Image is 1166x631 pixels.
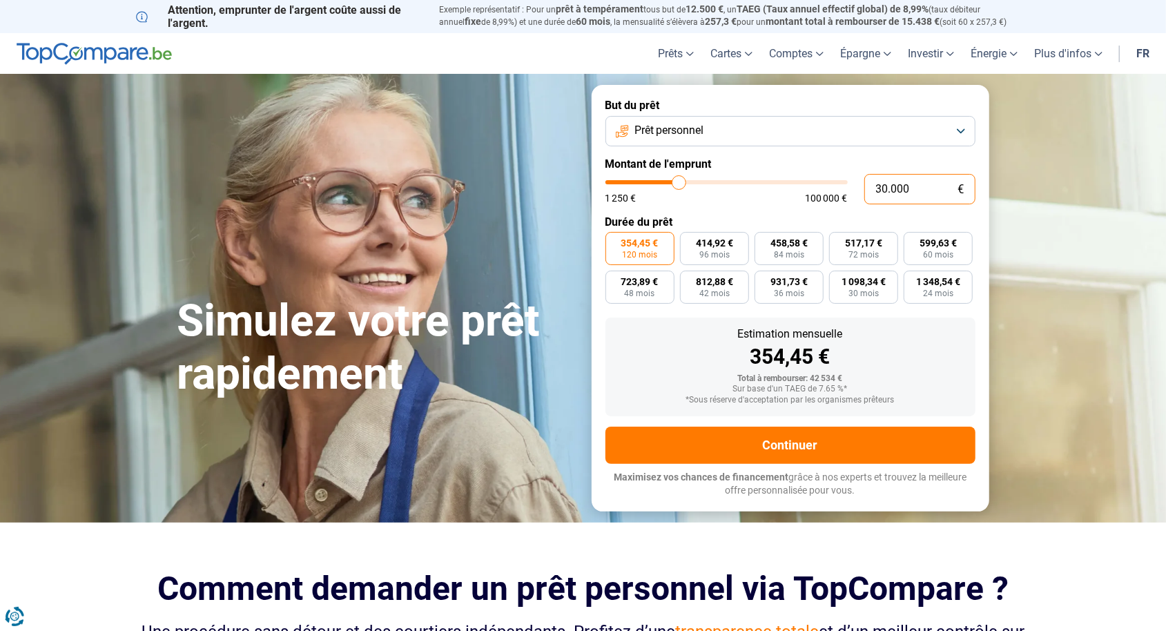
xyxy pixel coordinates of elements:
[832,33,900,74] a: Épargne
[621,277,659,287] span: 723,89 €
[962,33,1026,74] a: Énergie
[576,16,611,27] span: 60 mois
[761,33,832,74] a: Comptes
[770,238,808,248] span: 458,58 €
[605,99,975,112] label: But du prêt
[1128,33,1158,74] a: fr
[686,3,724,14] span: 12.500 €
[605,116,975,146] button: Prêt personnel
[845,238,882,248] span: 517,17 €
[616,385,964,394] div: Sur base d'un TAEG de 7.65 %*
[696,277,733,287] span: 812,88 €
[556,3,644,14] span: prêt à tempérament
[770,277,808,287] span: 931,73 €
[177,295,575,401] h1: Simulez votre prêt rapidement
[616,396,964,405] div: *Sous réserve d'acceptation par les organismes prêteurs
[900,33,962,74] a: Investir
[605,193,637,203] span: 1 250 €
[616,329,964,340] div: Estimation mensuelle
[737,3,929,14] span: TAEG (Taux annuel effectif global) de 8,99%
[605,427,975,464] button: Continuer
[848,289,879,298] span: 30 mois
[136,570,1031,608] h2: Comment demander un prêt personnel via TopCompare ?
[634,123,704,138] span: Prêt personnel
[916,277,960,287] span: 1 348,54 €
[440,3,1031,28] p: Exemple représentatif : Pour un tous but de , un (taux débiteur annuel de 8,99%) et une durée de ...
[136,3,423,30] p: Attention, emprunter de l'argent coûte aussi de l'argent.
[650,33,702,74] a: Prêts
[17,43,172,65] img: TopCompare
[1026,33,1111,74] a: Plus d'infos
[923,251,953,259] span: 60 mois
[616,374,964,384] div: Total à rembourser: 42 534 €
[920,238,957,248] span: 599,63 €
[625,289,655,298] span: 48 mois
[848,251,879,259] span: 72 mois
[958,184,964,195] span: €
[465,16,482,27] span: fixe
[605,157,975,171] label: Montant de l'emprunt
[806,193,848,203] span: 100 000 €
[696,238,733,248] span: 414,92 €
[774,251,804,259] span: 84 mois
[614,472,788,483] span: Maximisez vos chances de financement
[616,347,964,367] div: 354,45 €
[706,16,737,27] span: 257,3 €
[605,215,975,229] label: Durée du prêt
[702,33,761,74] a: Cartes
[621,238,659,248] span: 354,45 €
[699,289,730,298] span: 42 mois
[605,471,975,498] p: grâce à nos experts et trouvez la meilleure offre personnalisée pour vous.
[766,16,940,27] span: montant total à rembourser de 15.438 €
[622,251,657,259] span: 120 mois
[699,251,730,259] span: 96 mois
[923,289,953,298] span: 24 mois
[774,289,804,298] span: 36 mois
[842,277,886,287] span: 1 098,34 €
